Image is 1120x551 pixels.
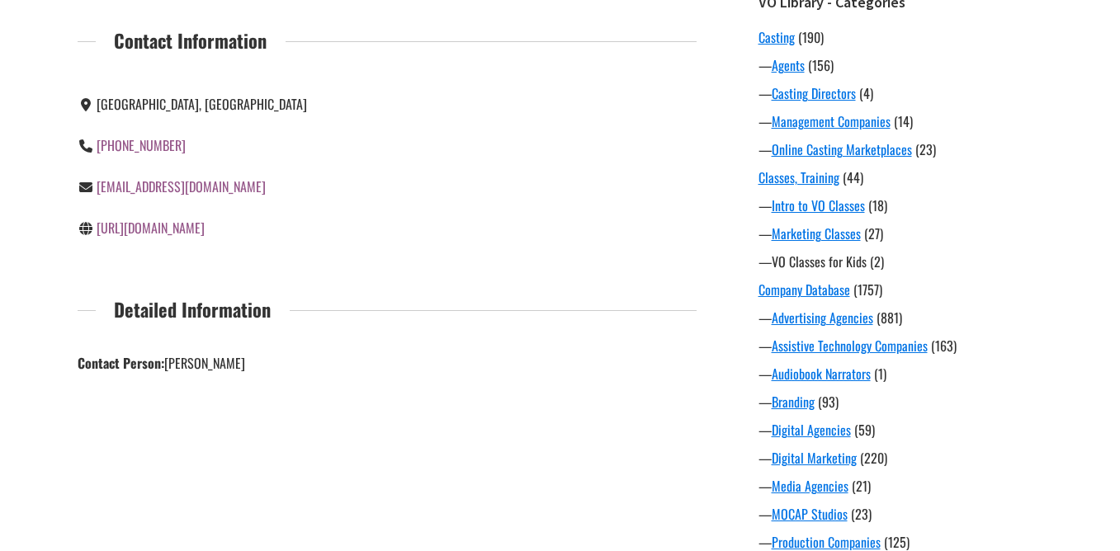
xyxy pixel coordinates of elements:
[808,55,834,75] span: (156)
[758,448,1056,468] div: —
[772,139,912,159] a: Online Casting Marketplaces
[758,392,1056,412] div: —
[852,476,871,496] span: (21)
[772,224,861,243] a: Marketing Classes
[868,195,887,215] span: (18)
[758,420,1056,440] div: —
[772,364,871,384] a: Audiobook Narrators
[874,364,886,384] span: (1)
[772,448,857,468] a: Digital Marketing
[798,27,824,47] span: (190)
[758,111,1056,131] div: —
[772,420,851,440] a: Digital Agencies
[864,224,883,243] span: (27)
[758,504,1056,524] div: —
[758,83,1056,103] div: —
[96,294,290,324] span: Detailed Information
[758,476,1056,496] div: —
[772,252,867,271] a: VO Classes for Kids
[772,308,873,327] a: Advertising Agencies
[758,167,839,187] a: Classes, Training
[915,139,936,159] span: (23)
[97,218,205,238] a: [URL][DOMAIN_NAME]
[758,308,1056,327] div: —
[853,280,882,299] span: (1757)
[894,111,913,131] span: (14)
[772,111,891,131] a: Management Companies
[870,252,884,271] span: (2)
[772,83,856,103] a: Casting Directors
[772,55,805,75] a: Agents
[758,55,1056,75] div: —
[97,177,266,196] a: [EMAIL_ADDRESS][DOMAIN_NAME]
[772,392,815,412] a: Branding
[758,195,1056,215] div: —
[758,139,1056,159] div: —
[78,352,697,374] p: [PERSON_NAME]
[97,135,186,155] a: [PHONE_NUMBER]
[860,448,887,468] span: (220)
[843,167,863,187] span: (44)
[931,336,957,356] span: (163)
[758,336,1056,356] div: —
[859,83,873,103] span: (4)
[97,94,307,114] span: [GEOGRAPHIC_DATA], [GEOGRAPHIC_DATA]
[772,336,928,356] a: Assistive Technology Companies
[854,420,875,440] span: (59)
[851,504,872,524] span: (23)
[772,504,848,524] a: MOCAP Studios
[78,353,164,373] strong: Contact Person:
[818,392,839,412] span: (93)
[772,195,865,215] a: Intro to VO Classes
[758,224,1056,243] div: —
[758,252,1056,271] div: —
[772,476,848,496] a: Media Agencies
[877,308,902,327] span: (881)
[758,27,795,47] a: Casting
[758,364,1056,384] div: —
[758,280,850,299] a: Company Database
[96,26,286,55] span: Contact Information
